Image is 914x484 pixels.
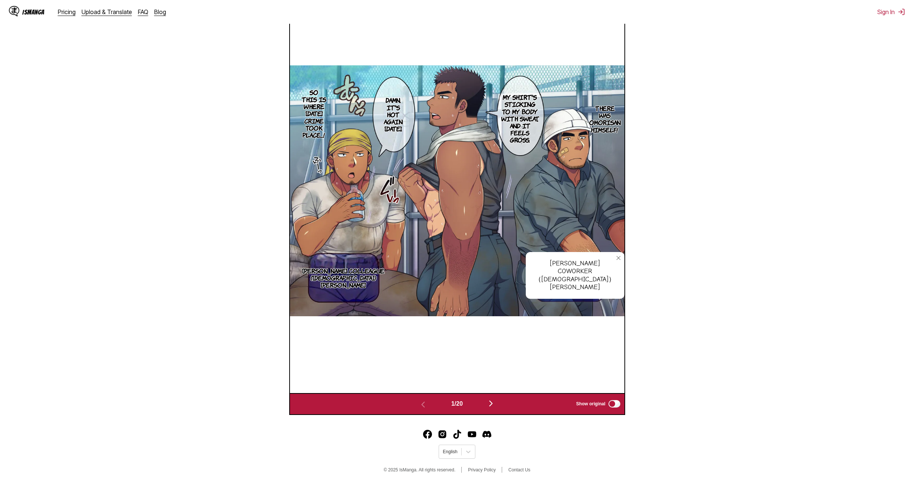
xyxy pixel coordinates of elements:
[576,401,606,406] span: Show original
[482,430,491,439] img: IsManga Discord
[468,467,496,472] a: Privacy Policy
[58,8,76,16] a: Pricing
[300,87,328,140] p: So this is where [DATE] crime took place...!
[877,8,905,16] button: Sign In
[138,8,148,16] a: FAQ
[486,399,495,408] img: Next page
[468,430,476,439] a: Youtube
[9,6,58,18] a: IsManga LogoIsManga
[608,400,620,408] input: Show original
[384,467,456,472] span: © 2025 IsManga. All rights reserved.
[154,8,166,16] a: Blog
[290,65,624,317] img: Manga Panel
[468,430,476,439] img: IsManga YouTube
[453,430,462,439] img: IsManga TikTok
[613,252,624,264] button: close-tooltip
[508,467,530,472] a: Contact Us
[499,92,540,145] p: My shirt's sticking to my body with sweat, and it feels gross.
[82,8,132,16] a: Upload & Translate
[482,430,491,439] a: Discord
[423,430,432,439] a: Facebook
[438,430,447,439] a: Instagram
[22,9,44,16] div: IsManga
[526,252,624,299] div: [PERSON_NAME] coworker （[DEMOGRAPHIC_DATA]） [PERSON_NAME]
[451,400,463,407] span: 1 / 20
[438,430,447,439] img: IsManga Instagram
[423,430,432,439] img: IsManga Facebook
[898,8,905,16] img: Sign out
[380,95,407,134] p: Damn, it's hot again [DATE].
[443,449,444,454] input: Select language
[453,430,462,439] a: TikTok
[300,266,387,290] p: [PERSON_NAME] colleague ([DEMOGRAPHIC_DATA]) [PERSON_NAME]
[588,103,622,135] p: There was omorisan himself!
[9,6,19,16] img: IsManga Logo
[419,400,428,409] img: Previous page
